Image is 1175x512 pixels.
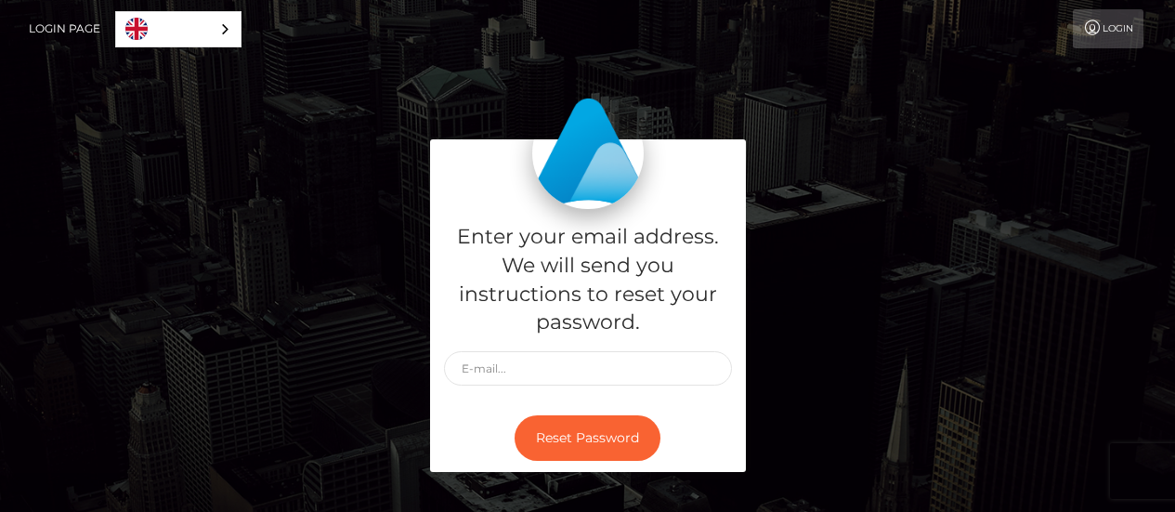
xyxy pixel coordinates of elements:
[116,12,241,46] a: English
[29,9,100,48] a: Login Page
[1073,9,1143,48] a: Login
[115,11,242,47] div: Language
[444,351,732,386] input: E-mail...
[515,415,660,461] button: Reset Password
[115,11,242,47] aside: Language selected: English
[444,223,732,337] h5: Enter your email address. We will send you instructions to reset your password.
[532,98,644,209] img: MassPay Login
